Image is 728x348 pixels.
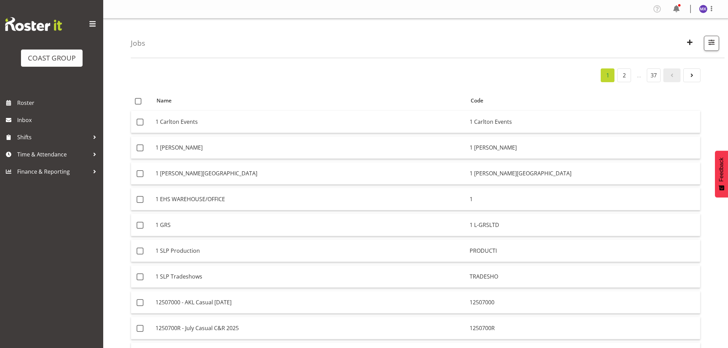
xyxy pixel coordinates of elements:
[153,214,467,236] td: 1 GRS
[153,137,467,159] td: 1 [PERSON_NAME]
[683,36,697,51] button: Create New Job
[467,137,700,159] td: 1 [PERSON_NAME]
[153,265,467,288] td: 1 SLP Tradeshows
[5,17,62,31] img: Rosterit website logo
[153,188,467,210] td: 1 EHS WAREHOUSE/OFFICE
[153,317,467,339] td: 1250700R - July Casual C&R 2025
[17,149,89,160] span: Time & Attendance
[467,240,700,262] td: PRODUCTI
[617,68,631,82] a: 2
[467,111,700,133] td: 1 Carlton Events
[699,5,707,13] img: michelle-xiang8229.jpg
[17,115,100,125] span: Inbox
[17,166,89,177] span: Finance & Reporting
[467,291,700,314] td: 12507000
[153,240,467,262] td: 1 SLP Production
[467,214,700,236] td: 1 L-GRSLTD
[157,97,172,105] span: Name
[471,97,483,105] span: Code
[718,157,725,182] span: Feedback
[467,188,700,210] td: 1
[131,39,145,47] h4: Jobs
[153,111,467,133] td: 1 Carlton Events
[28,53,76,63] div: COAST GROUP
[467,265,700,288] td: TRADESHO
[17,98,100,108] span: Roster
[17,132,89,142] span: Shifts
[704,36,719,51] button: Filter Jobs
[153,291,467,314] td: 12507000 - AKL Casual [DATE]
[153,162,467,185] td: 1 [PERSON_NAME][GEOGRAPHIC_DATA]
[467,317,700,339] td: 1250700R
[467,162,700,185] td: 1 [PERSON_NAME][GEOGRAPHIC_DATA]
[647,68,661,82] a: 37
[715,151,728,197] button: Feedback - Show survey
